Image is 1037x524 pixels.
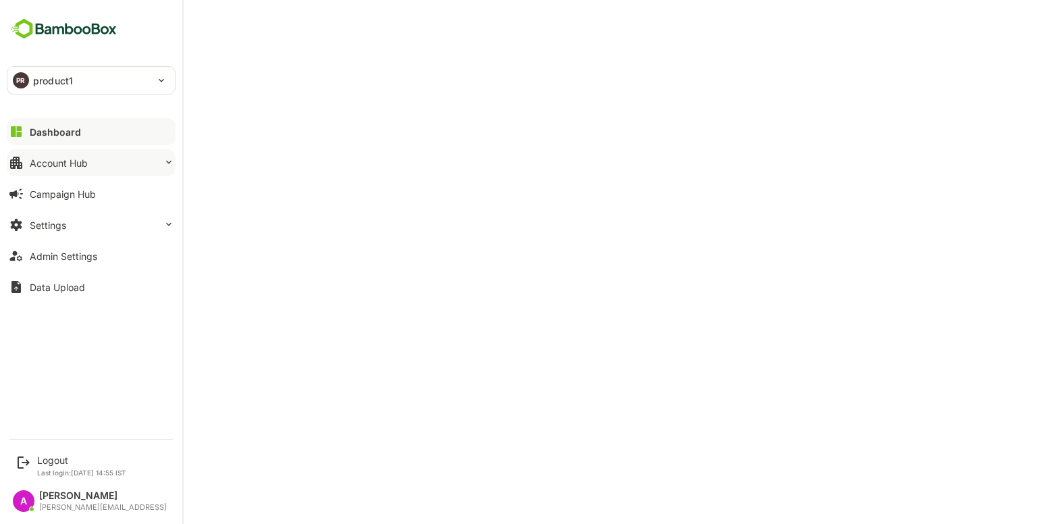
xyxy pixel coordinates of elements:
[7,242,176,269] button: Admin Settings
[37,469,126,477] p: Last login: [DATE] 14:55 IST
[7,211,176,238] button: Settings
[7,180,176,207] button: Campaign Hub
[30,188,96,200] div: Campaign Hub
[7,273,176,300] button: Data Upload
[13,72,29,88] div: PR
[30,251,97,262] div: Admin Settings
[7,16,121,42] img: BambooboxFullLogoMark.5f36c76dfaba33ec1ec1367b70bb1252.svg
[7,118,176,145] button: Dashboard
[30,126,81,138] div: Dashboard
[39,503,167,512] div: [PERSON_NAME][EMAIL_ADDRESS]
[33,74,73,88] p: product1
[7,149,176,176] button: Account Hub
[39,490,167,502] div: [PERSON_NAME]
[13,490,34,512] div: A
[30,219,66,231] div: Settings
[30,157,88,169] div: Account Hub
[30,282,85,293] div: Data Upload
[37,454,126,466] div: Logout
[7,67,175,94] div: PRproduct1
